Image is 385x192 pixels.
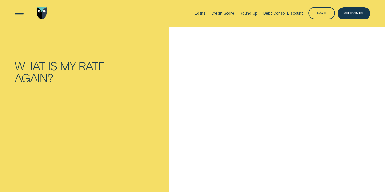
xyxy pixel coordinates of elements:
[13,7,25,19] button: Open Menu
[211,11,235,16] div: Credit Score
[338,7,370,19] a: Get Estimate
[308,7,335,19] button: Log in
[263,11,303,16] div: Debt Consol Discount
[37,7,47,19] img: Wisr
[15,60,139,84] h1: What Is My Rate Again?
[240,11,257,16] div: Round Up
[195,11,205,16] div: Loans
